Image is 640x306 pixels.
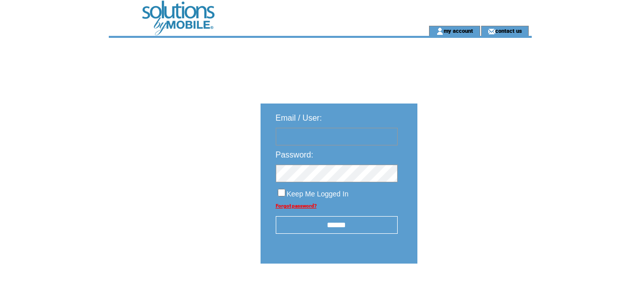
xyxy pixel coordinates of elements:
span: Password: [276,150,314,159]
img: account_icon.gif;jsessionid=3A80794FBBD8AEB9C7109FDEC2805ADD [436,27,444,35]
a: contact us [495,27,522,34]
span: Email / User: [276,114,322,122]
span: Keep Me Logged In [287,190,349,198]
a: my account [444,27,473,34]
a: Forgot password? [276,203,317,209]
img: contact_us_icon.gif;jsessionid=3A80794FBBD8AEB9C7109FDEC2805ADD [488,27,495,35]
img: transparent.png;jsessionid=3A80794FBBD8AEB9C7109FDEC2805ADD [447,289,497,301]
